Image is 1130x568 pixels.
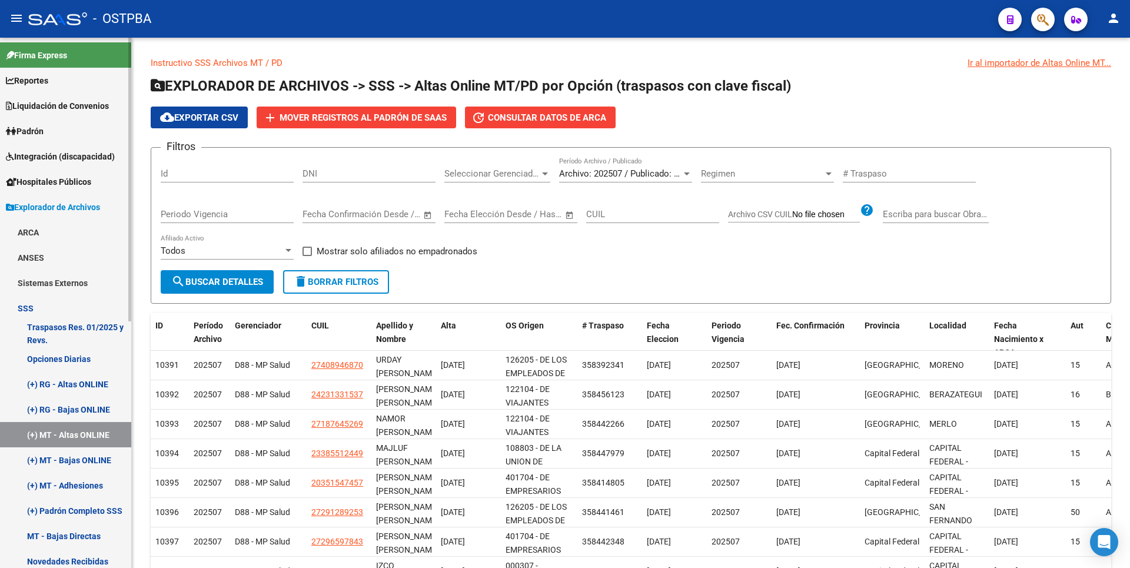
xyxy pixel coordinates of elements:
button: Exportar CSV [151,107,248,128]
span: Integración (discapacidad) [6,150,115,163]
button: Mover registros al PADRÓN de SAAS [257,107,456,128]
span: Reportes [6,74,48,87]
span: 10396 [155,507,179,517]
span: 358447979 [582,449,624,458]
span: [GEOGRAPHIC_DATA] [865,390,944,399]
div: [DATE] [441,476,496,490]
span: A [1106,360,1111,370]
span: CAPITAL FEDERAL - JUNCAL(2101-2400) [929,443,985,493]
span: 358441461 [582,507,624,517]
span: [DATE] [994,537,1018,546]
span: [DATE] [776,449,800,458]
mat-icon: search [171,274,185,288]
span: [GEOGRAPHIC_DATA] [865,507,944,517]
span: Archivo: 202507 / Publicado: 202506 [559,168,702,179]
span: A [1106,507,1111,517]
span: Aut [1071,321,1084,330]
span: 358456123 [582,390,624,399]
span: Buscar Detalles [171,277,263,287]
input: End date [493,209,550,220]
a: Instructivo SSS Archivos MT / PD [151,58,282,68]
div: [DATE] [441,535,496,549]
span: CAPITAL FEDERAL - [PERSON_NAME]([DATE]-2200) [929,473,992,522]
span: Periodo Vigencia [712,321,745,344]
datatable-header-cell: Fec. Confirmación [772,313,860,365]
span: 15 [1071,478,1080,487]
span: [PERSON_NAME] [PERSON_NAME] [376,384,439,407]
mat-icon: menu [9,11,24,25]
span: [DATE] [994,419,1018,429]
span: 27291289253 [311,507,363,517]
span: 401704 - DE EMPRESARIOS PROFESIONALES Y MONOTRIBUTISTAS [506,473,579,536]
span: [DATE] [647,449,671,458]
span: D88 - MP Salud [235,390,290,399]
mat-icon: cloud_download [160,110,174,124]
span: 16 [1071,390,1080,399]
span: # Traspaso [582,321,624,330]
span: Cat. MT [1106,321,1121,344]
datatable-header-cell: # Traspaso [577,313,642,365]
span: 202507 [194,449,222,458]
div: Open Intercom Messenger [1090,528,1118,556]
span: 108803 - DE LA UNION DE TRABAJADORES DEL TURISMO HOTELEROS Y GASTRONOMICOS DE LA [GEOGRAPHIC_DATA] [506,443,585,546]
span: 10397 [155,537,179,546]
span: 202507 [712,449,740,458]
span: D88 - MP Salud [235,419,290,429]
datatable-header-cell: CUIL [307,313,371,365]
mat-icon: person [1106,11,1121,25]
span: 10395 [155,478,179,487]
datatable-header-cell: Gerenciador [230,313,307,365]
span: Gerenciador [235,321,281,330]
span: 358442266 [582,419,624,429]
div: [DATE] [441,417,496,431]
button: Borrar Filtros [283,270,389,294]
mat-icon: add [263,111,277,125]
span: Provincia [865,321,900,330]
span: [DATE] [776,507,800,517]
span: [DATE] [647,390,671,399]
span: Fec. Confirmación [776,321,845,330]
span: [DATE] [994,478,1018,487]
span: 23385512449 [311,449,363,458]
input: Start date [444,209,483,220]
h3: Filtros [161,138,201,155]
span: 10391 [155,360,179,370]
span: Seleccionar Gerenciador [444,168,540,179]
span: 126205 - DE LOS EMPLEADOS DE COMERCIO Y ACTIVIDADES CIVILES [506,502,567,565]
mat-icon: help [860,203,874,217]
span: 202507 [194,360,222,370]
span: Capital Federal [865,537,919,546]
span: Mover registros al PADRÓN de SAAS [280,112,447,123]
mat-icon: delete [294,274,308,288]
span: Alta [441,321,456,330]
div: [DATE] [441,388,496,401]
span: Capital Federal [865,449,919,458]
span: [DATE] [776,478,800,487]
span: 202507 [712,478,740,487]
span: Fecha Eleccion [647,321,679,344]
span: D88 - MP Salud [235,537,290,546]
span: D88 - MP Salud [235,507,290,517]
span: 20351547457 [311,478,363,487]
span: [PERSON_NAME] [PERSON_NAME] [376,532,439,554]
span: 24231331537 [311,390,363,399]
span: A [1106,419,1111,429]
span: [DATE] [647,360,671,370]
span: MERLO [929,419,957,429]
span: 27408946870 [311,360,363,370]
span: [DATE] [994,507,1018,517]
span: [DATE] [647,537,671,546]
span: D88 - MP Salud [235,360,290,370]
span: A [1106,449,1111,458]
span: OS Origen [506,321,544,330]
button: Open calendar [563,208,577,222]
span: 358392341 [582,360,624,370]
span: 15 [1071,419,1080,429]
span: 27296597843 [311,537,363,546]
span: Apellido y Nombre [376,321,413,344]
datatable-header-cell: Localidad [925,313,989,365]
span: Capital Federal [865,478,919,487]
span: [DATE] [994,449,1018,458]
span: Hospitales Públicos [6,175,91,188]
span: Liquidación de Convenios [6,99,109,112]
